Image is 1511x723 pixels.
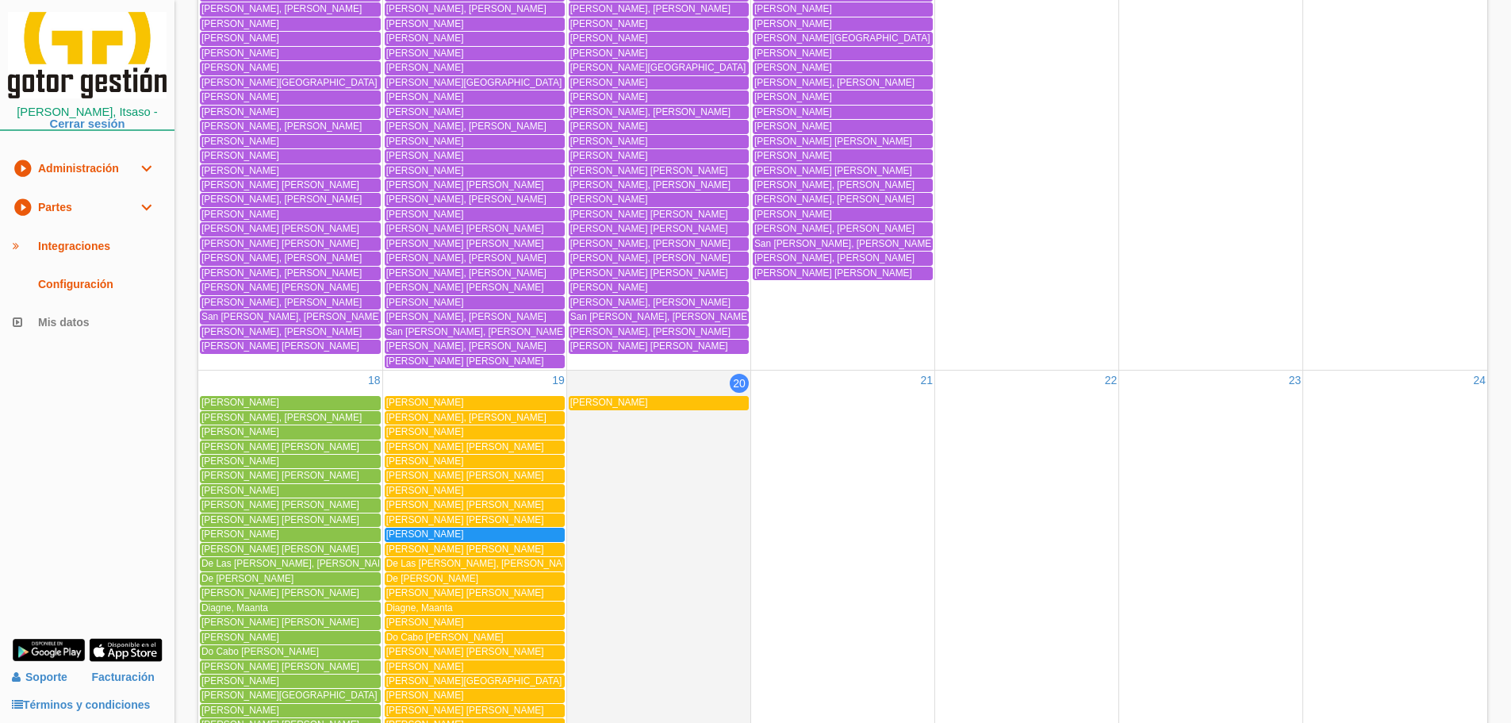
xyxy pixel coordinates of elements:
[200,572,381,586] a: De [PERSON_NAME]
[200,513,381,527] a: [PERSON_NAME] [PERSON_NAME]
[201,150,279,161] span: [PERSON_NAME]
[201,48,279,59] span: [PERSON_NAME]
[201,690,378,701] span: [PERSON_NAME][GEOGRAPHIC_DATA]
[201,514,359,525] span: [PERSON_NAME] [PERSON_NAME]
[385,149,565,163] a: [PERSON_NAME]
[386,121,546,132] span: [PERSON_NAME], [PERSON_NAME]
[385,675,565,688] a: [PERSON_NAME][GEOGRAPHIC_DATA]
[201,194,362,205] span: [PERSON_NAME], [PERSON_NAME]
[386,485,464,496] span: [PERSON_NAME]
[386,587,544,598] span: [PERSON_NAME] [PERSON_NAME]
[201,77,378,88] span: [PERSON_NAME][GEOGRAPHIC_DATA]
[201,62,279,73] span: [PERSON_NAME]
[569,106,749,119] a: [PERSON_NAME], [PERSON_NAME]
[570,311,750,322] span: San [PERSON_NAME], [PERSON_NAME]
[385,557,565,571] a: De Las [PERSON_NAME], [PERSON_NAME]
[753,252,933,265] a: [PERSON_NAME], [PERSON_NAME]
[385,355,565,368] a: [PERSON_NAME] [PERSON_NAME]
[200,76,381,90] a: [PERSON_NAME][GEOGRAPHIC_DATA]
[201,106,279,117] span: [PERSON_NAME]
[201,18,279,29] span: [PERSON_NAME]
[753,120,933,133] a: [PERSON_NAME]
[727,371,750,394] a: 20
[201,661,359,672] span: [PERSON_NAME] [PERSON_NAME]
[753,76,933,90] a: [PERSON_NAME], [PERSON_NAME]
[386,340,546,352] span: [PERSON_NAME], [PERSON_NAME]
[386,48,464,59] span: [PERSON_NAME]
[570,297,731,308] span: [PERSON_NAME], [PERSON_NAME]
[385,602,565,615] a: Diagne, Maanta
[753,164,933,178] a: [PERSON_NAME] [PERSON_NAME]
[200,660,381,674] a: [PERSON_NAME] [PERSON_NAME]
[386,165,464,176] span: [PERSON_NAME]
[385,631,565,644] a: Do Cabo [PERSON_NAME]
[201,617,359,628] span: [PERSON_NAME] [PERSON_NAME]
[754,209,832,220] span: [PERSON_NAME]
[201,646,319,657] span: Do Cabo [PERSON_NAME]
[200,2,381,16] a: [PERSON_NAME], [PERSON_NAME]
[753,135,933,148] a: [PERSON_NAME] [PERSON_NAME]
[569,396,749,410] a: [PERSON_NAME]
[1287,371,1303,390] a: 23
[201,238,359,249] span: [PERSON_NAME] [PERSON_NAME]
[385,425,565,439] a: [PERSON_NAME]
[570,209,728,220] span: [PERSON_NAME] [PERSON_NAME]
[200,455,381,468] a: [PERSON_NAME]
[569,222,749,236] a: [PERSON_NAME] [PERSON_NAME]
[201,340,359,352] span: [PERSON_NAME] [PERSON_NAME]
[89,638,163,662] img: app-store.png
[385,469,565,483] a: [PERSON_NAME] [PERSON_NAME]
[385,616,565,629] a: [PERSON_NAME]
[386,223,544,234] span: [PERSON_NAME] [PERSON_NAME]
[753,149,933,163] a: [PERSON_NAME]
[385,120,565,133] a: [PERSON_NAME], [PERSON_NAME]
[201,426,279,437] span: [PERSON_NAME]
[201,3,362,14] span: [PERSON_NAME], [PERSON_NAME]
[754,136,912,147] span: [PERSON_NAME] [PERSON_NAME]
[386,209,464,220] span: [PERSON_NAME]
[200,90,381,104] a: [PERSON_NAME]
[200,120,381,133] a: [PERSON_NAME], [PERSON_NAME]
[385,47,565,60] a: [PERSON_NAME]
[200,61,381,75] a: [PERSON_NAME]
[754,252,915,263] span: [PERSON_NAME], [PERSON_NAME]
[753,193,933,206] a: [PERSON_NAME], [PERSON_NAME]
[386,558,579,569] span: De Las [PERSON_NAME], [PERSON_NAME]
[385,90,565,104] a: [PERSON_NAME]
[569,179,749,192] a: [PERSON_NAME], [PERSON_NAME]
[569,61,749,75] a: [PERSON_NAME][GEOGRAPHIC_DATA]
[385,237,565,251] a: [PERSON_NAME] [PERSON_NAME]
[385,498,565,512] a: [PERSON_NAME] [PERSON_NAME]
[570,33,648,44] span: [PERSON_NAME]
[386,356,544,367] span: [PERSON_NAME] [PERSON_NAME]
[201,33,279,44] span: [PERSON_NAME]
[569,267,749,280] a: [PERSON_NAME] [PERSON_NAME]
[136,188,155,226] i: expand_more
[754,238,934,249] span: San [PERSON_NAME], [PERSON_NAME]
[569,135,749,148] a: [PERSON_NAME]
[570,106,731,117] span: [PERSON_NAME], [PERSON_NAME]
[201,573,293,584] span: De [PERSON_NAME]
[569,325,749,339] a: [PERSON_NAME], [PERSON_NAME]
[200,296,381,310] a: [PERSON_NAME], [PERSON_NAME]
[386,456,464,467] span: [PERSON_NAME]
[569,340,749,353] a: [PERSON_NAME] [PERSON_NAME]
[570,77,648,88] span: [PERSON_NAME]
[386,18,464,29] span: [PERSON_NAME]
[569,47,749,60] a: [PERSON_NAME]
[385,32,565,45] a: [PERSON_NAME]
[570,238,731,249] span: [PERSON_NAME], [PERSON_NAME]
[570,252,731,263] span: [PERSON_NAME], [PERSON_NAME]
[570,62,746,73] span: [PERSON_NAME][GEOGRAPHIC_DATA]
[200,704,381,717] a: [PERSON_NAME]
[569,90,749,104] a: [PERSON_NAME]
[200,616,381,629] a: [PERSON_NAME] [PERSON_NAME]
[200,281,381,294] a: [PERSON_NAME] [PERSON_NAME]
[200,602,381,615] a: Diagne, Maanta
[201,297,362,308] span: [PERSON_NAME], [PERSON_NAME]
[753,2,933,16] a: [PERSON_NAME]
[386,514,544,525] span: [PERSON_NAME] [PERSON_NAME]
[201,705,279,716] span: [PERSON_NAME]
[200,396,381,410] a: [PERSON_NAME]
[570,326,731,337] span: [PERSON_NAME], [PERSON_NAME]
